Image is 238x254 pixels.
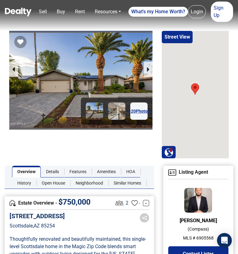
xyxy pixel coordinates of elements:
a: Similar Homes [108,177,146,189]
span: $ 750,000 [58,198,90,206]
img: Overview [10,200,16,206]
a: Neighborhood [70,177,108,189]
div: Open Intercom Messenger [217,233,232,248]
a: - [143,200,149,206]
a: Login [188,5,206,18]
button: previous slide / item [9,62,18,77]
h6: [PERSON_NAME] [168,218,228,223]
img: Search Homes at Dealty [164,148,173,157]
img: Agent [184,188,212,213]
img: Dealty - Buy, Sell & Rent Homes [5,8,31,16]
a: HOA [121,166,140,177]
h4: Estate Overview - [10,200,114,206]
a: Open House [36,177,70,189]
p: MLS # 6905568 [168,235,228,241]
button: Street View [162,31,193,43]
span: - [139,199,140,207]
a: History [12,177,36,189]
p: Scottsdale , AZ 85254 [10,222,65,230]
img: Agent [168,169,176,176]
a: Sell [36,6,49,18]
a: Resources [92,6,123,18]
img: Favourites [132,200,138,206]
h4: Listing Agent [168,169,228,176]
img: Image [108,102,125,120]
a: Overview [12,166,41,177]
iframe: BigID CMP Widget [3,235,22,254]
span: 2 [126,199,128,207]
a: Details [41,166,64,177]
a: What's my Home Worth? [128,7,188,17]
button: next slide / item [144,62,152,77]
a: Amenities [92,166,121,177]
h5: [STREET_ADDRESS] [10,212,65,220]
p: ( Compass ) [168,226,228,232]
a: Buy [54,6,68,18]
a: Rent [73,6,87,18]
a: Features [64,166,92,177]
img: Listing View [114,198,125,208]
a: Sign Up [211,2,233,22]
a: +20Photos [130,102,148,120]
img: Image [86,102,103,120]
